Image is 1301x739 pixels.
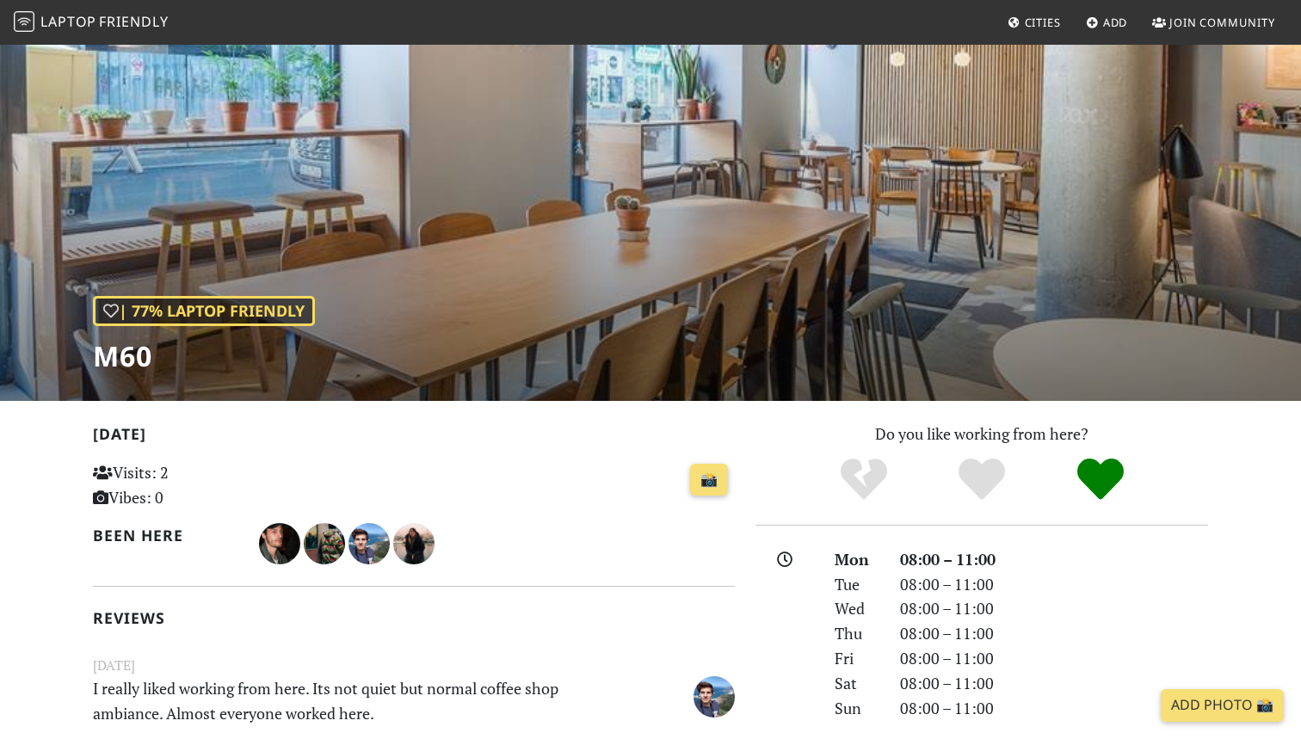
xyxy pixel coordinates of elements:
h1: M60 [93,340,315,373]
img: 4783-calin.jpg [259,523,300,564]
div: 08:00 – 11:00 [890,621,1218,646]
h2: [DATE] [93,425,735,450]
a: Join Community [1145,7,1282,38]
a: Add [1079,7,1135,38]
div: 08:00 – 11:00 [890,671,1218,696]
span: Billy Schrammen [348,532,393,552]
div: No [805,456,923,503]
div: Wed [824,596,890,621]
p: I really liked working from here. Its not quiet but normal coffee shop ambiance. Almost everyone ... [83,676,635,726]
div: | 77% Laptop Friendly [93,296,315,326]
h2: Been here [93,527,238,545]
img: 2221-billy.jpg [694,676,735,717]
span: Add [1103,15,1128,30]
div: 08:00 – 11:00 [890,547,1218,572]
img: 3030-david.jpg [304,523,345,564]
div: Sun [824,696,890,721]
div: 08:00 – 11:00 [890,596,1218,621]
h2: Reviews [93,609,735,627]
span: Laptop [40,12,96,31]
span: David Feder [304,532,348,552]
img: LaptopFriendly [14,11,34,32]
a: 📸 [690,464,728,496]
div: Definitely! [1041,456,1160,503]
span: Join Community [1169,15,1275,30]
span: Billy Schrammen [694,684,735,705]
div: 08:00 – 11:00 [890,646,1218,671]
small: [DATE] [83,655,745,676]
div: Fri [824,646,890,671]
img: 1383-leticia.jpg [393,523,435,564]
span: Letícia Ramalho [393,532,435,552]
div: Thu [824,621,890,646]
div: Mon [824,547,890,572]
a: Cities [1001,7,1068,38]
p: Do you like working from here? [755,422,1208,446]
div: Sat [824,671,890,696]
span: Cities [1025,15,1061,30]
a: LaptopFriendly LaptopFriendly [14,8,169,38]
div: 08:00 – 11:00 [890,696,1218,721]
div: Yes [922,456,1041,503]
div: Tue [824,572,890,597]
span: Friendly [99,12,168,31]
a: Add Photo 📸 [1161,689,1284,722]
span: Calin Radu [259,532,304,552]
img: 2221-billy.jpg [348,523,390,564]
div: 08:00 – 11:00 [890,572,1218,597]
p: Visits: 2 Vibes: 0 [93,460,293,510]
